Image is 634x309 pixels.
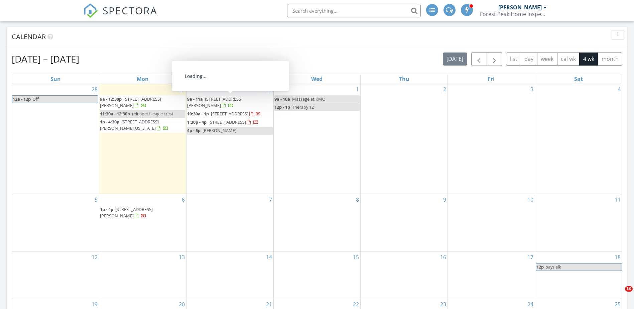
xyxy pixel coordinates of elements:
a: Thursday [398,74,411,84]
a: 9a - 12:30p [STREET_ADDRESS][PERSON_NAME] [100,95,185,110]
a: Wednesday [310,74,324,84]
button: week [537,53,557,66]
td: Go to October 10, 2025 [448,194,535,252]
span: [PERSON_NAME] [203,127,236,133]
td: Go to October 4, 2025 [535,84,622,194]
a: Go to October 14, 2025 [265,252,273,263]
span: 1:30p - 4p [187,119,207,125]
a: Go to October 5, 2025 [93,194,99,205]
a: Go to October 8, 2025 [355,194,360,205]
td: Go to October 17, 2025 [448,252,535,299]
span: [STREET_ADDRESS] [209,119,246,125]
a: Go to October 11, 2025 [613,194,622,205]
a: SPECTORA [83,9,157,23]
td: Go to October 16, 2025 [361,252,448,299]
a: Monday [135,74,150,84]
span: reinspecti eagle crest [132,111,173,117]
input: Search everything... [287,4,421,17]
a: 1p - 4:30p [STREET_ADDRESS][PERSON_NAME][US_STATE] [100,119,168,131]
span: 10 [625,286,633,292]
a: 9a - 11a [STREET_ADDRESS][PERSON_NAME] [187,96,242,108]
span: 1p - 4:30p [100,119,119,125]
span: [STREET_ADDRESS][PERSON_NAME] [100,206,153,219]
td: Go to October 9, 2025 [361,194,448,252]
span: Therapy 12 [292,104,314,110]
td: Go to October 7, 2025 [186,194,273,252]
button: list [506,53,521,66]
a: Go to October 2, 2025 [442,84,448,95]
button: cal wk [557,53,580,66]
span: Calendar [12,32,46,41]
a: 9a - 12:30p [STREET_ADDRESS][PERSON_NAME] [100,96,161,108]
span: SPECTORA [103,3,157,17]
a: Go to October 4, 2025 [616,84,622,95]
td: Go to October 15, 2025 [273,252,361,299]
span: 12p [536,264,544,271]
td: Go to September 30, 2025 [186,84,273,194]
a: 10:30a - 1p [STREET_ADDRESS] [187,111,261,117]
a: 1p - 4:30p [STREET_ADDRESS][PERSON_NAME][US_STATE] [100,118,185,132]
button: day [521,53,537,66]
button: [DATE] [443,53,467,66]
a: Go to October 13, 2025 [177,252,186,263]
a: Go to October 16, 2025 [439,252,448,263]
a: Go to September 28, 2025 [90,84,99,95]
a: Go to September 29, 2025 [177,84,186,95]
button: month [598,53,622,66]
a: 10:30a - 1p [STREET_ADDRESS] [187,110,273,118]
a: Go to October 1, 2025 [355,84,360,95]
span: 9a - 11a [187,96,203,102]
a: Go to October 7, 2025 [268,194,273,205]
td: Go to October 3, 2025 [448,84,535,194]
img: The Best Home Inspection Software - Spectora [83,3,98,18]
a: 9a - 11a [STREET_ADDRESS][PERSON_NAME] [187,95,273,110]
span: [STREET_ADDRESS][PERSON_NAME] [187,96,242,108]
a: Go to October 3, 2025 [529,84,535,95]
span: 4p - 5p [187,127,201,133]
a: Friday [486,74,496,84]
a: 1:30p - 4p [STREET_ADDRESS] [187,118,273,126]
a: Saturday [573,74,584,84]
td: Go to October 5, 2025 [12,194,99,252]
a: 1p - 4p [STREET_ADDRESS][PERSON_NAME] [100,206,153,219]
h2: [DATE] – [DATE] [12,52,79,66]
a: Go to October 15, 2025 [352,252,360,263]
button: Previous [471,52,487,66]
span: 11:30a - 12:30p [100,111,130,117]
td: Go to October 13, 2025 [99,252,186,299]
span: 12p - 1p [274,104,290,110]
td: Go to September 29, 2025 [99,84,186,194]
td: Go to October 14, 2025 [186,252,273,299]
td: Go to October 18, 2025 [535,252,622,299]
a: Go to October 9, 2025 [442,194,448,205]
button: 4 wk [579,53,598,66]
a: 1p - 4p [STREET_ADDRESS][PERSON_NAME] [100,206,185,220]
td: Go to October 2, 2025 [361,84,448,194]
span: 9a - 10a [274,96,290,102]
div: [PERSON_NAME] [498,4,542,11]
td: Go to October 8, 2025 [273,194,361,252]
a: Tuesday [224,74,236,84]
span: 12a - 12p [12,96,31,103]
td: Go to October 11, 2025 [535,194,622,252]
span: [STREET_ADDRESS] [211,111,248,117]
span: 9a - 12:30p [100,96,122,102]
span: [STREET_ADDRESS][PERSON_NAME][US_STATE] [100,119,159,131]
a: Go to October 10, 2025 [526,194,535,205]
span: Massage at KMO [292,96,326,102]
span: bays elk [545,264,561,270]
a: Go to October 18, 2025 [613,252,622,263]
a: Sunday [49,74,62,84]
div: Forest Peak Home Inspections [480,11,547,17]
a: Go to October 6, 2025 [180,194,186,205]
a: Go to October 12, 2025 [90,252,99,263]
a: Go to September 30, 2025 [265,84,273,95]
button: Next [487,52,502,66]
span: 10:30a - 1p [187,111,209,117]
td: Go to October 12, 2025 [12,252,99,299]
a: Go to October 17, 2025 [526,252,535,263]
span: Off [32,96,39,102]
a: 1:30p - 4p [STREET_ADDRESS] [187,119,259,125]
span: 1p - 4p [100,206,113,212]
span: [STREET_ADDRESS][PERSON_NAME] [100,96,161,108]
